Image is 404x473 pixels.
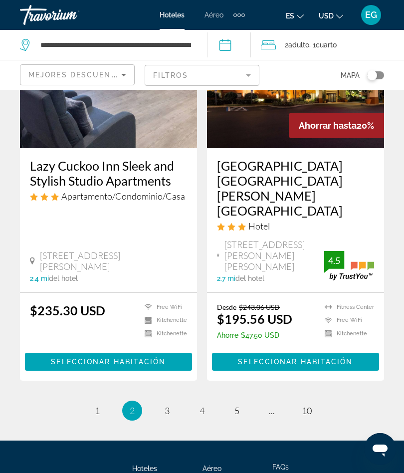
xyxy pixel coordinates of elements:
[302,405,312,416] span: 10
[217,274,235,282] span: 2.7 mi
[217,331,292,339] p: $47.50 USD
[217,331,238,339] span: Ahorre
[140,303,187,311] li: Free WiFi
[140,316,187,325] li: Kitchenette
[233,7,245,23] button: Extra navigation items
[95,405,100,416] span: 1
[20,401,384,421] nav: Pagination
[40,250,187,272] span: [STREET_ADDRESS][PERSON_NAME]
[251,30,404,60] button: Travelers: 2 adults, 0 children
[319,12,334,20] span: USD
[217,158,374,218] a: [GEOGRAPHIC_DATA] [GEOGRAPHIC_DATA][PERSON_NAME] [GEOGRAPHIC_DATA]
[202,465,221,473] a: Aéreo
[234,405,239,416] span: 5
[25,353,192,371] button: Seleccionar habitación
[224,239,324,272] span: [STREET_ADDRESS][PERSON_NAME][PERSON_NAME]
[320,303,374,311] li: Fitness Center
[20,2,120,28] a: Travorium
[217,221,374,232] div: 3 star Hotel
[324,254,344,266] div: 4.5
[212,355,379,366] a: Seleccionar habitación
[299,120,357,131] span: Ahorrar hasta
[319,8,343,23] button: Change currency
[272,463,289,471] a: FAQs
[28,71,128,79] span: Mejores descuentos
[145,64,259,86] button: Filter
[204,11,223,19] a: Aéreo
[238,358,353,366] span: Seleccionar habitación
[61,191,185,202] span: Apartamento/Condominio/Casa
[30,191,187,202] div: 3 star Apartment
[49,274,78,282] span: del hotel
[140,329,187,338] li: Kitchenette
[286,8,304,23] button: Change language
[269,405,275,416] span: ...
[132,465,157,473] a: Hoteles
[288,41,309,49] span: Adulto
[289,113,384,138] div: 20%
[341,68,360,82] span: Mapa
[358,4,384,25] button: User Menu
[239,303,280,311] del: $243.06 USD
[207,30,251,60] button: Check-in date: Sep 6, 2025 Check-out date: Sep 8, 2025
[285,38,309,52] span: 2
[160,11,185,19] a: Hoteles
[309,38,337,52] span: , 1
[365,10,377,20] span: EG
[324,251,374,280] img: trustyou-badge.svg
[286,12,294,20] span: es
[30,158,187,188] a: Lazy Cuckoo Inn Sleek and Stylish Studio Apartments
[217,303,236,311] span: Desde
[30,303,105,318] ins: $235.30 USD
[320,316,374,325] li: Free WiFi
[165,405,170,416] span: 3
[28,69,126,81] mat-select: Sort by
[200,405,204,416] span: 4
[248,221,270,232] span: Hotel
[320,329,374,338] li: Kitchenette
[30,274,49,282] span: 2.4 mi
[130,405,135,416] span: 2
[235,274,264,282] span: del hotel
[51,358,166,366] span: Seleccionar habitación
[316,41,337,49] span: Cuarto
[212,353,379,371] button: Seleccionar habitación
[364,433,396,465] iframe: Botón para iniciar la ventana de mensajería
[360,71,384,80] button: Toggle map
[217,311,292,326] ins: $195.56 USD
[25,355,192,366] a: Seleccionar habitación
